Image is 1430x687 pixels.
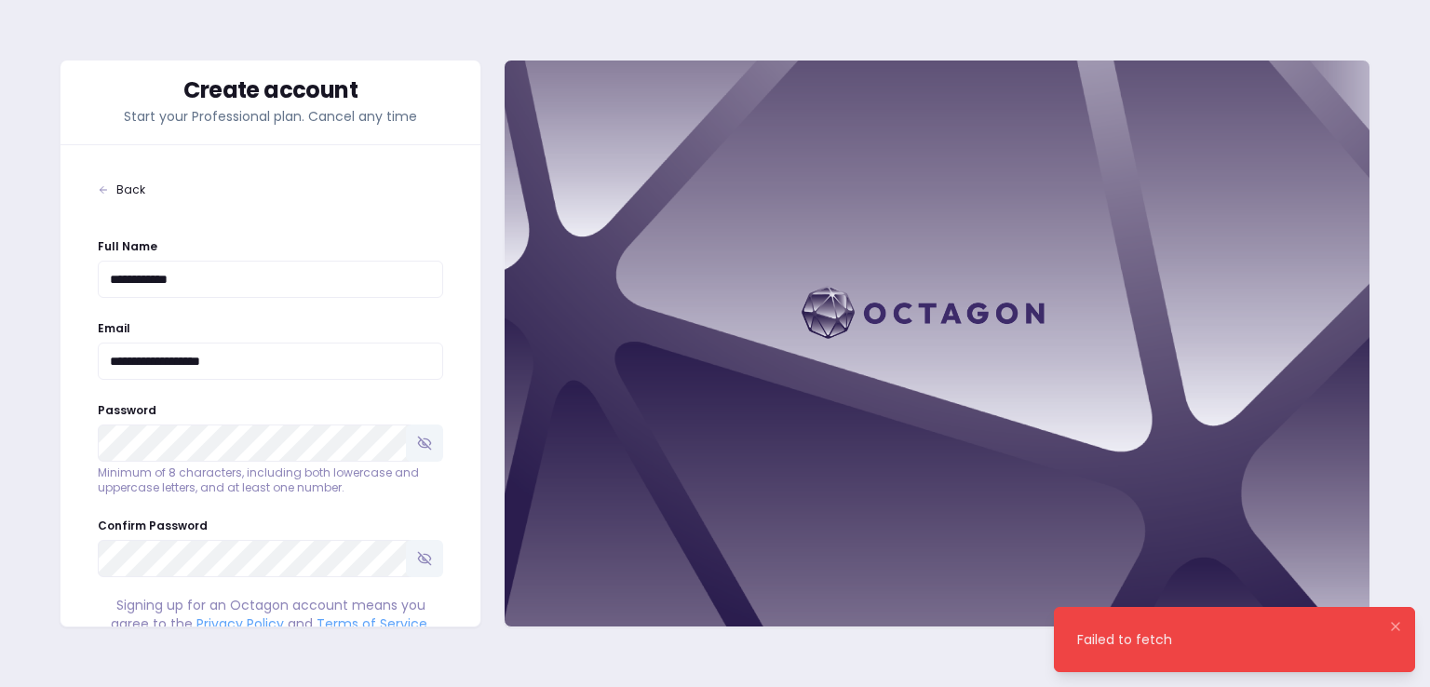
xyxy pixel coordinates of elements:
div: Signing up for an Octagon account means you agree to the and . [98,596,443,633]
a: Back [98,182,443,197]
div: Failed to fetch [1077,630,1172,649]
p: Minimum of 8 characters, including both lowercase and uppercase letters, and at least one number. [98,465,443,495]
label: Full Name [98,238,157,254]
label: Email [98,320,130,336]
a: Privacy Policy [196,614,284,633]
div: Create account [98,79,443,101]
p: Start your Professional plan. Cancel any time [98,107,443,126]
a: Terms of Service [317,614,427,633]
label: Password [98,402,156,418]
label: Confirm Password [98,518,208,533]
span: Back [116,182,145,197]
